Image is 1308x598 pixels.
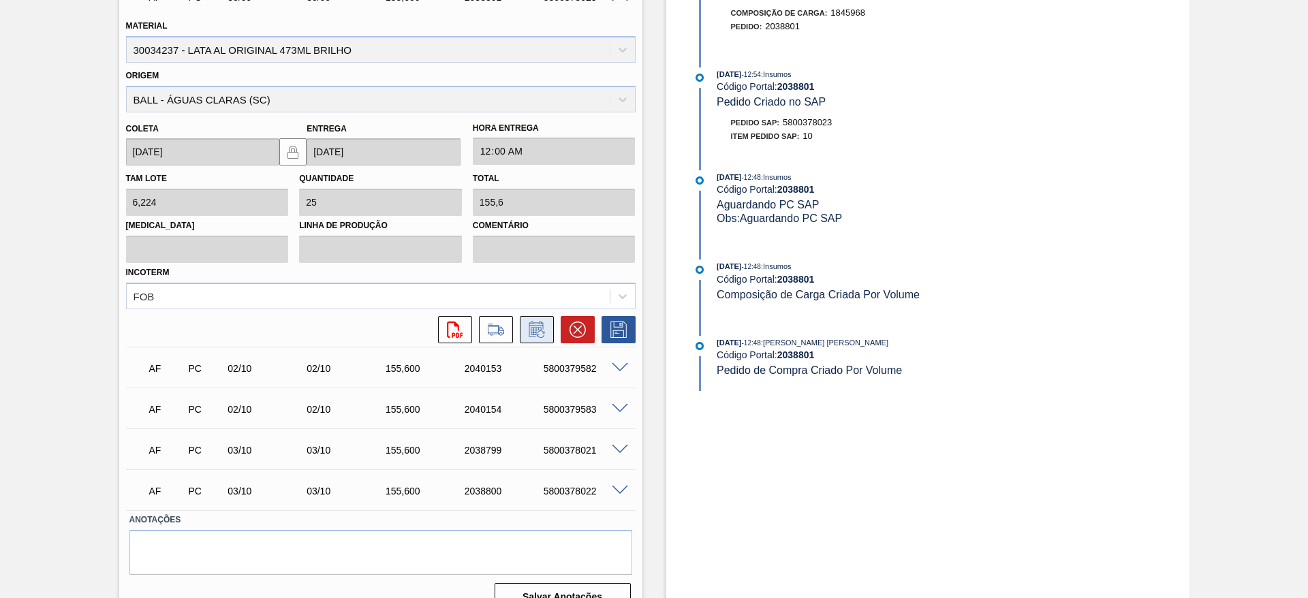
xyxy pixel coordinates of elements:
span: Composição de Carga Criada Por Volume [717,289,920,300]
div: Pedido de Compra [185,404,225,415]
div: 03/10/2025 [224,445,313,456]
span: [DATE] [717,262,741,270]
label: Origem [126,71,159,80]
div: 2040154 [461,404,550,415]
div: Código Portal: [717,81,1040,92]
span: 5800378023 [783,117,832,127]
span: Obs: Aguardando PC SAP [717,213,842,224]
div: Aguardando Faturamento [146,476,187,506]
div: 03/10/2025 [224,486,313,497]
label: Quantidade [299,174,354,183]
img: atual [696,342,704,350]
span: Aguardando PC SAP [717,199,819,210]
div: Ir para Composição de Carga [472,316,513,343]
div: Aguardando Faturamento [146,394,187,424]
div: 2040153 [461,363,550,374]
span: : Insumos [761,70,792,78]
div: Aguardando Faturamento [146,353,187,383]
span: 1845968 [830,7,865,18]
p: AF [149,445,183,456]
div: 155,600 [382,404,471,415]
span: - 12:48 [742,339,761,347]
div: Pedido de Compra [185,486,225,497]
strong: 2038801 [777,184,815,195]
span: Pedido : [731,22,762,31]
div: 5800379583 [540,404,629,415]
span: : Insumos [761,173,792,181]
label: Coleta [126,124,159,133]
div: Abrir arquivo PDF [431,316,472,343]
div: 155,600 [382,486,471,497]
label: Comentário [473,216,636,236]
span: : [PERSON_NAME] [PERSON_NAME] [761,339,888,347]
button: locked [279,138,307,166]
div: 02/10/2025 [303,404,392,415]
span: : Insumos [761,262,792,270]
label: [MEDICAL_DATA] [126,216,289,236]
span: 2038801 [765,21,800,31]
div: 155,600 [382,445,471,456]
span: - 12:48 [742,174,761,181]
strong: 2038801 [777,81,815,92]
div: 02/10/2025 [224,404,313,415]
p: AF [149,363,183,374]
div: 5800378021 [540,445,629,456]
label: Tam lote [126,174,167,183]
span: [DATE] [717,339,741,347]
strong: 2038801 [777,349,815,360]
div: Código Portal: [717,274,1040,285]
span: - 12:48 [742,263,761,270]
img: atual [696,266,704,274]
span: Pedido de Compra Criado Por Volume [717,364,902,376]
span: Composição de Carga : [731,9,828,17]
p: AF [149,486,183,497]
span: 10 [803,131,812,141]
span: Pedido SAP: [731,119,780,127]
div: 02/10/2025 [303,363,392,374]
img: atual [696,176,704,185]
div: 02/10/2025 [224,363,313,374]
label: Material [126,21,168,31]
div: 03/10/2025 [303,445,392,456]
div: 5800378022 [540,486,629,497]
input: dd/mm/yyyy [126,138,280,166]
div: Aguardando Faturamento [146,435,187,465]
div: Salvar Pedido [595,316,636,343]
div: Cancelar pedido [554,316,595,343]
img: atual [696,74,704,82]
div: Informar alteração no pedido [513,316,554,343]
div: Código Portal: [717,184,1040,195]
span: [DATE] [717,173,741,181]
label: Hora Entrega [473,119,636,138]
div: Código Portal: [717,349,1040,360]
div: Pedido de Compra [185,363,225,374]
label: Incoterm [126,268,170,277]
input: dd/mm/yyyy [307,138,461,166]
strong: 2038801 [777,274,815,285]
div: 5800379582 [540,363,629,374]
span: Pedido Criado no SAP [717,96,826,108]
span: Item pedido SAP: [731,132,800,140]
label: Total [473,174,499,183]
div: FOB [134,290,155,302]
div: 155,600 [382,363,471,374]
span: - 12:54 [742,71,761,78]
p: AF [149,404,183,415]
label: Anotações [129,510,632,530]
img: locked [285,144,301,160]
div: Pedido de Compra [185,445,225,456]
div: 2038799 [461,445,550,456]
div: 2038800 [461,486,550,497]
label: Entrega [307,124,347,133]
label: Linha de Produção [299,216,462,236]
div: 03/10/2025 [303,486,392,497]
span: [DATE] [717,70,741,78]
